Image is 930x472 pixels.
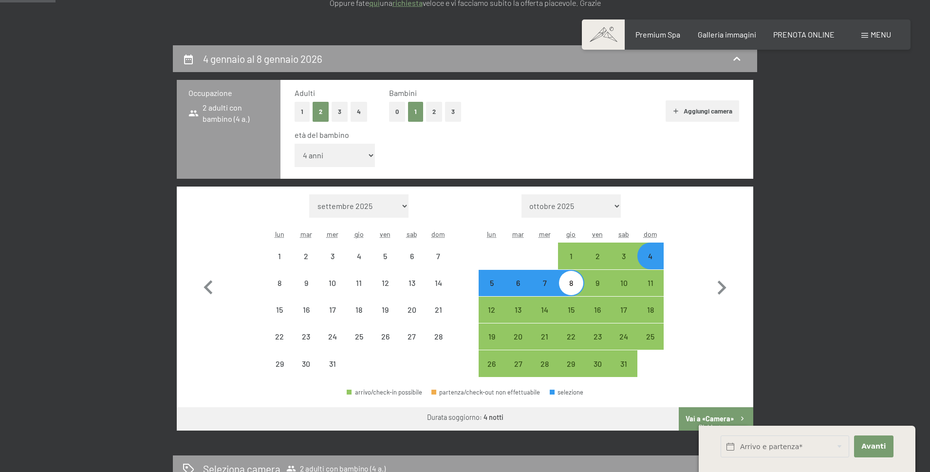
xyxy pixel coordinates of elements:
div: Wed Dec 03 2025 [319,243,346,269]
div: Fri Dec 12 2025 [372,270,398,296]
div: arrivo/check-in possibile [505,323,531,350]
b: 4 notti [484,413,503,421]
div: arrivo/check-in possibile [637,243,664,269]
div: Fri Dec 19 2025 [372,297,398,323]
abbr: domenica [431,230,445,238]
div: arrivo/check-in possibile [505,270,531,296]
div: arrivo/check-in non effettuabile [266,350,293,377]
span: Richiesta express [699,423,747,431]
div: arrivo/check-in non effettuabile [372,243,398,269]
div: arrivo/check-in possibile [479,270,505,296]
div: 14 [532,306,557,330]
abbr: martedì [300,230,312,238]
div: Fri Jan 23 2026 [584,323,611,350]
div: Sun Dec 21 2025 [425,297,451,323]
div: Fri Jan 02 2026 [584,243,611,269]
div: 31 [612,360,636,384]
abbr: giovedì [566,230,576,238]
div: arrivo/check-in possibile [558,350,584,377]
div: Wed Jan 28 2026 [531,350,558,377]
div: 11 [638,279,663,303]
div: 19 [480,333,504,357]
span: Galleria immagini [698,30,756,39]
div: 17 [320,306,345,330]
div: arrivo/check-in possibile [479,297,505,323]
div: arrivo/check-in non effettuabile [319,297,346,323]
div: arrivo/check-in non effettuabile [293,297,319,323]
div: Tue Dec 23 2025 [293,323,319,350]
div: arrivo/check-in possibile [558,243,584,269]
div: 18 [347,306,371,330]
button: Aggiungi camera [666,100,739,122]
div: Mon Jan 19 2026 [479,323,505,350]
button: 4 [351,102,367,122]
div: Fri Jan 30 2026 [584,350,611,377]
div: Sat Dec 06 2025 [399,243,425,269]
div: Durata soggiorno: [427,413,503,422]
div: età del bambino [295,130,731,140]
div: 7 [426,252,450,277]
a: Premium Spa [635,30,680,39]
div: 11 [347,279,371,303]
div: Sat Dec 13 2025 [399,270,425,296]
span: Avanti [861,442,886,452]
div: Sun Jan 18 2026 [637,297,664,323]
div: arrivo/check-in non effettuabile [372,270,398,296]
button: Mese precedente [194,194,223,378]
div: 30 [294,360,318,384]
div: 16 [294,306,318,330]
div: 27 [506,360,530,384]
button: 2 [426,102,442,122]
div: 13 [400,279,424,303]
abbr: mercoledì [539,230,551,238]
button: 1 [408,102,423,122]
abbr: giovedì [354,230,364,238]
div: Wed Dec 31 2025 [319,350,346,377]
div: arrivo/check-in non effettuabile [425,297,451,323]
div: Sun Dec 14 2025 [425,270,451,296]
div: arrivo/check-in non effettuabile [399,323,425,350]
div: arrivo/check-in non effettuabile [319,243,346,269]
div: arrivo/check-in non effettuabile [266,323,293,350]
div: arrivo/check-in possibile [584,323,611,350]
div: arrivo/check-in possibile [558,270,584,296]
div: Wed Dec 10 2025 [319,270,346,296]
div: Tue Jan 06 2026 [505,270,531,296]
button: 0 [389,102,405,122]
div: 15 [267,306,292,330]
div: arrivo/check-in possibile [637,323,664,350]
abbr: domenica [644,230,657,238]
span: Bambini [389,88,417,97]
a: PRENOTA ONLINE [773,30,835,39]
abbr: lunedì [275,230,284,238]
div: 21 [532,333,557,357]
div: Wed Jan 14 2026 [531,297,558,323]
div: Thu Dec 04 2025 [346,243,372,269]
div: Wed Jan 21 2026 [531,323,558,350]
div: arrivo/check-in non effettuabile [266,243,293,269]
span: 2 adulti con bambino (4 a.) [188,102,269,124]
abbr: lunedì [487,230,496,238]
div: Tue Jan 20 2026 [505,323,531,350]
div: arrivo/check-in non effettuabile [293,270,319,296]
div: 22 [267,333,292,357]
div: 26 [373,333,397,357]
div: 22 [559,333,583,357]
button: 3 [445,102,461,122]
div: 17 [612,306,636,330]
div: arrivo/check-in possibile [505,297,531,323]
div: 24 [320,333,345,357]
button: 3 [332,102,348,122]
div: Tue Dec 30 2025 [293,350,319,377]
div: 3 [320,252,345,277]
button: Vai a «Camera» [679,407,753,431]
div: arrivo/check-in possibile [611,270,637,296]
div: arrivo/check-in non effettuabile [399,243,425,269]
div: arrivo/check-in possibile [347,389,422,396]
div: Sat Jan 17 2026 [611,297,637,323]
div: arrivo/check-in non effettuabile [346,297,372,323]
div: arrivo/check-in non effettuabile [425,323,451,350]
div: Mon Dec 29 2025 [266,350,293,377]
button: 2 [313,102,329,122]
div: 29 [267,360,292,384]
